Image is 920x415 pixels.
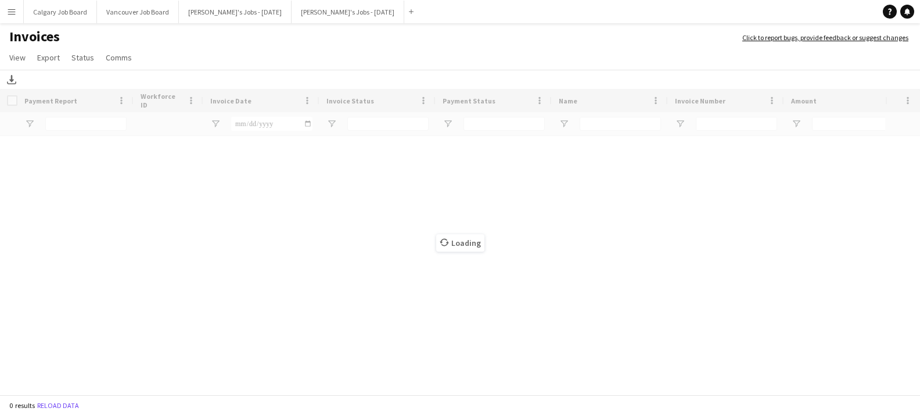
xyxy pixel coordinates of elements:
button: Reload data [35,399,81,412]
a: View [5,50,30,65]
span: Comms [106,52,132,63]
span: View [9,52,26,63]
span: Loading [436,234,484,252]
a: Export [33,50,64,65]
button: Vancouver Job Board [97,1,179,23]
button: [PERSON_NAME]'s Jobs - [DATE] [292,1,404,23]
a: Click to report bugs, provide feedback or suggest changes [742,33,908,43]
button: Calgary Job Board [24,1,97,23]
button: [PERSON_NAME]'s Jobs - [DATE] [179,1,292,23]
app-action-btn: Download [5,73,19,87]
a: Status [67,50,99,65]
span: Status [71,52,94,63]
span: Export [37,52,60,63]
a: Comms [101,50,136,65]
